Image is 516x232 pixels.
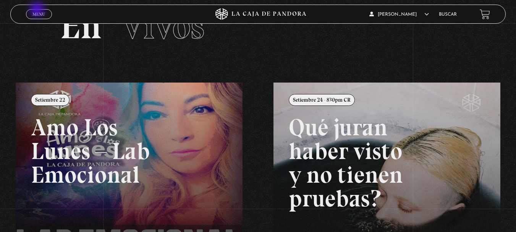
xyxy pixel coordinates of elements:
[32,12,45,16] span: Menu
[121,4,204,48] span: Vivos
[439,12,457,17] a: Buscar
[369,12,429,17] span: [PERSON_NAME]
[60,8,456,44] h2: En
[30,18,48,24] span: Cerrar
[480,9,490,19] a: View your shopping cart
